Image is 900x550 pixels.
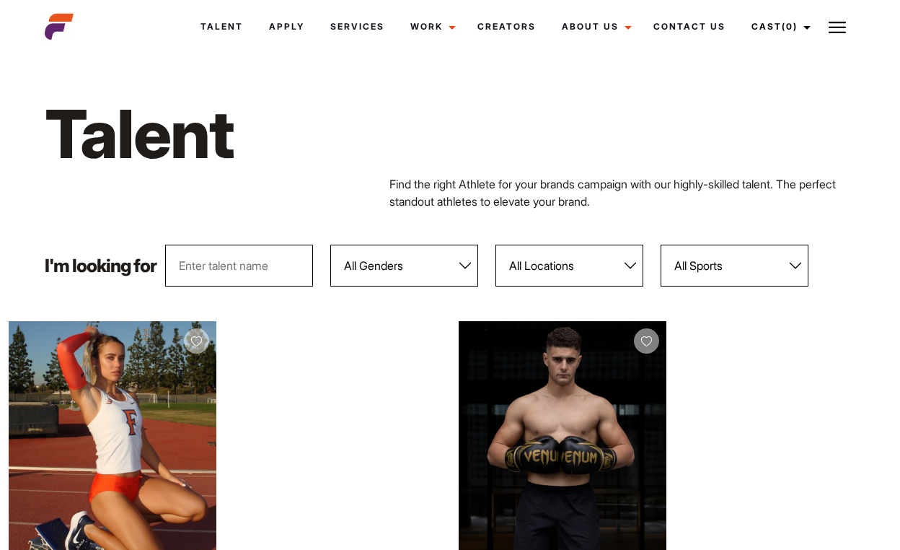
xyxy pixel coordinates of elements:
[317,7,397,46] a: Services
[256,7,317,46] a: Apply
[782,21,798,32] span: (0)
[829,19,846,36] img: Burger icon
[45,257,156,275] p: I'm looking for
[738,7,819,46] a: Cast(0)
[640,7,738,46] a: Contact Us
[165,245,313,287] input: Enter talent name
[187,7,256,46] a: Talent
[45,12,74,41] img: cropped-aefm-brand-fav-22-square.png
[389,175,855,210] p: Find the right Athlete for your brands campaign with our highly-skilled talent. The perfect stand...
[45,92,511,175] h1: Talent
[397,7,464,46] a: Work
[464,7,549,46] a: Creators
[549,7,640,46] a: About Us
